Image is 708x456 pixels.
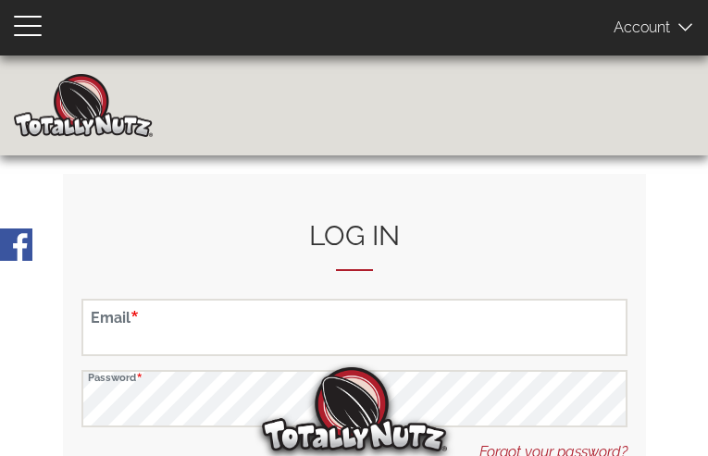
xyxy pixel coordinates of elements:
[14,74,153,137] img: Home
[81,220,627,271] h2: Log in
[262,367,447,451] img: Totally Nutz Logo
[81,299,627,356] input: Email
